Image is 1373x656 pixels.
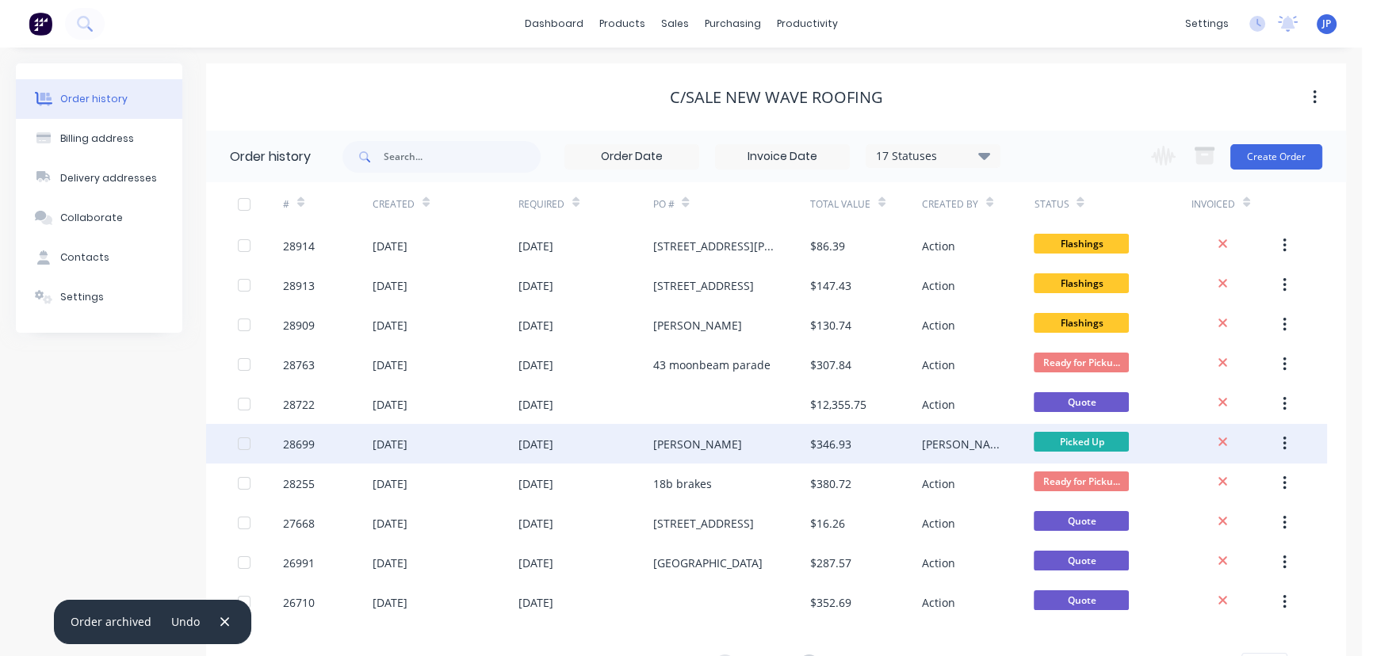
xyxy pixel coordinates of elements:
div: Settings [60,290,104,304]
div: $307.84 [810,357,851,373]
a: dashboard [517,12,591,36]
div: [DATE] [373,436,407,452]
div: 26710 [283,594,315,611]
div: [DATE] [518,277,553,294]
div: Created [373,182,518,226]
div: $86.39 [810,238,845,254]
span: Ready for Picku... [1034,471,1129,491]
div: $130.74 [810,317,851,334]
div: [DATE] [518,396,553,413]
div: $352.69 [810,594,851,611]
div: Action [922,238,955,254]
div: [DATE] [373,555,407,571]
div: products [591,12,653,36]
span: Quote [1034,392,1129,412]
div: 17 Statuses [866,147,1000,165]
div: Action [922,277,955,294]
div: $380.72 [810,475,851,492]
div: 28255 [283,475,315,492]
span: Ready for Picku... [1034,353,1129,372]
div: Action [922,475,955,492]
div: [DATE] [373,317,407,334]
button: Create Order [1230,144,1322,170]
div: Required [518,182,653,226]
div: [DATE] [518,238,553,254]
div: Action [922,594,955,611]
div: [GEOGRAPHIC_DATA] [652,555,762,571]
button: Contacts [16,238,182,277]
div: $287.57 [810,555,851,571]
div: Status [1034,182,1191,226]
div: Order archived [71,613,151,630]
div: [DATE] [518,357,553,373]
div: Action [922,357,955,373]
input: Search... [384,141,541,173]
div: # [283,182,373,226]
div: 43 moonbeam parade [652,357,770,373]
div: Status [1034,197,1069,212]
button: Collaborate [16,198,182,238]
div: Action [922,396,955,413]
span: Quote [1034,511,1129,531]
div: Required [518,197,564,212]
div: 28909 [283,317,315,334]
div: 26991 [283,555,315,571]
div: Invoiced [1191,197,1235,212]
div: Order history [60,92,128,106]
div: PO # [652,182,809,226]
img: Factory [29,12,52,36]
span: Quote [1034,590,1129,610]
div: $16.26 [810,515,845,532]
span: Flashings [1034,313,1129,333]
button: Order history [16,79,182,119]
div: [DATE] [518,317,553,334]
div: [STREET_ADDRESS] [652,277,753,294]
div: 28914 [283,238,315,254]
div: $12,355.75 [810,396,866,413]
div: [PERSON_NAME] [652,317,741,334]
div: $346.93 [810,436,851,452]
span: Flashings [1034,273,1129,293]
span: JP [1322,17,1331,31]
div: purchasing [697,12,769,36]
div: Created By [922,197,978,212]
span: Flashings [1034,234,1129,254]
div: Action [922,555,955,571]
span: Quote [1034,551,1129,570]
div: Action [922,317,955,334]
div: [DATE] [518,594,553,611]
span: Picked Up [1034,432,1129,452]
div: [STREET_ADDRESS][PERSON_NAME][PERSON_NAME] [652,238,778,254]
div: [PERSON_NAME] [922,436,1002,452]
div: sales [653,12,697,36]
div: # [283,197,289,212]
button: Delivery addresses [16,158,182,198]
button: Undo [163,611,208,632]
div: Collaborate [60,211,123,225]
div: $147.43 [810,277,851,294]
div: 27668 [283,515,315,532]
div: 28722 [283,396,315,413]
input: Invoice Date [716,145,849,169]
div: C/Sale New Wave Roofing [670,88,883,107]
input: Order Date [565,145,698,169]
div: [DATE] [373,594,407,611]
div: productivity [769,12,846,36]
div: Total Value [810,197,870,212]
div: [DATE] [373,475,407,492]
div: [DATE] [518,515,553,532]
div: Total Value [810,182,922,226]
div: Created [373,197,415,212]
div: [DATE] [518,555,553,571]
div: Action [922,515,955,532]
div: [DATE] [518,475,553,492]
div: [DATE] [373,238,407,254]
div: Delivery addresses [60,171,157,185]
div: [PERSON_NAME] [652,436,741,452]
button: Billing address [16,119,182,158]
div: [DATE] [373,277,407,294]
div: 28763 [283,357,315,373]
div: [DATE] [518,436,553,452]
div: settings [1177,12,1237,36]
div: Invoiced [1191,182,1281,226]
